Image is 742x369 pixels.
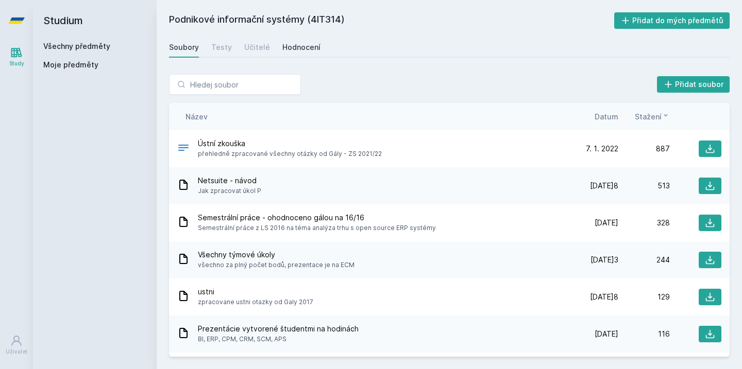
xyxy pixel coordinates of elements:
span: Semestrální práce z LS 2016 na téma analýza trhu s open source ERP systémy [198,223,436,233]
span: Netsuite - návod [198,175,261,186]
a: Soubory [169,37,199,58]
span: 7. 1. 2022 [586,144,618,154]
span: Semestrální práce - ohodnoceno gálou na 16/16 [198,213,436,223]
span: zpracovane ustni otazky od Galy 2017 [198,297,313,307]
span: ustni [198,287,313,297]
div: 887 [618,144,670,154]
button: Název [185,111,208,122]
span: všechno za plný počet bodů, prezentace je na ECM [198,260,355,270]
span: Jak zpracovat úkol P [198,186,261,196]
span: BI, ERP, CPM, CRM, SCM, APS [198,334,359,344]
span: Ústní zkouška [198,138,382,149]
a: Všechny předměty [43,42,110,50]
a: Uživatel [2,329,31,361]
span: přehledně zpracované všechny otázky od Gály - ZS 2021/22 [198,149,382,159]
h2: Podnikové informační systémy (4IT314) [169,12,614,29]
div: 513 [618,181,670,191]
span: Prezentácie vytvorené študentmi na hodinách [198,324,359,334]
button: Přidat soubor [657,76,730,93]
div: Učitelé [244,42,270,52]
span: [DATE]8 [590,292,618,302]
div: Hodnocení [282,42,321,52]
button: Datum [595,111,618,122]
button: Přidat do mých předmětů [614,12,730,29]
a: Testy [211,37,232,58]
div: 129 [618,292,670,302]
button: Stažení [635,111,670,122]
div: 244 [618,255,670,265]
div: 328 [618,218,670,228]
div: .DOCX [177,142,190,156]
span: Moje předměty [43,60,98,70]
span: Všechny týmové úkoly [198,250,355,260]
div: Testy [211,42,232,52]
div: Soubory [169,42,199,52]
span: Stažení [635,111,662,122]
div: 116 [618,329,670,339]
span: [DATE] [595,218,618,228]
span: [DATE]8 [590,181,618,191]
input: Hledej soubor [169,74,301,95]
div: Study [9,60,24,67]
a: Hodnocení [282,37,321,58]
a: Učitelé [244,37,270,58]
span: [DATE] [595,329,618,339]
div: Uživatel [6,348,27,356]
a: Study [2,41,31,73]
span: [DATE]3 [591,255,618,265]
